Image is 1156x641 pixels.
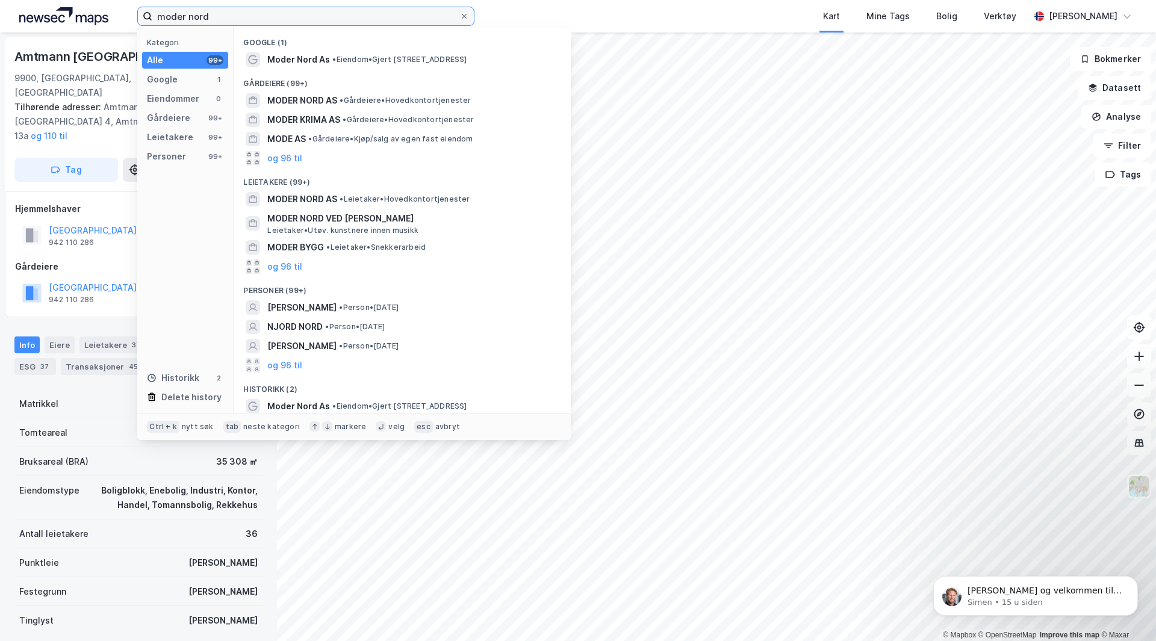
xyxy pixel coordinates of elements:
[340,194,470,204] span: Leietaker • Hovedkontortjenester
[340,194,343,203] span: •
[340,96,343,105] span: •
[1040,631,1099,639] a: Improve this map
[339,341,399,351] span: Person • [DATE]
[19,527,89,541] div: Antall leietakere
[94,483,258,512] div: Boligblokk, Enebolig, Industri, Kontor, Handel, Tomannsbolig, Rekkehus
[79,336,148,353] div: Leietakere
[19,426,67,440] div: Tomteareal
[207,152,223,161] div: 99+
[45,336,75,353] div: Eiere
[19,613,54,628] div: Tinglyst
[339,303,343,312] span: •
[267,151,302,166] button: og 96 til
[147,371,199,385] div: Historikk
[188,584,258,599] div: [PERSON_NAME]
[1081,105,1151,129] button: Analyse
[214,373,223,383] div: 2
[19,397,58,411] div: Matrikkel
[243,422,300,432] div: neste kategori
[61,358,149,375] div: Transaksjoner
[1093,134,1151,158] button: Filter
[19,556,59,570] div: Punktleie
[38,361,51,373] div: 37
[147,91,199,106] div: Eiendommer
[267,240,324,255] span: MODER BYGG
[147,130,193,144] div: Leietakere
[332,55,336,64] span: •
[343,115,474,125] span: Gårdeiere • Hovedkontortjenester
[207,113,223,123] div: 99+
[15,259,262,274] div: Gårdeiere
[147,149,186,164] div: Personer
[19,584,66,599] div: Festegrunn
[267,52,330,67] span: Moder Nord As
[267,358,302,373] button: og 96 til
[1078,76,1151,100] button: Datasett
[343,115,346,124] span: •
[223,421,241,433] div: tab
[14,158,118,182] button: Tag
[267,132,306,146] span: MODE AS
[267,113,340,127] span: MODER KRIMA AS
[14,71,193,100] div: 9900, [GEOGRAPHIC_DATA], [GEOGRAPHIC_DATA]
[1095,163,1151,187] button: Tags
[14,102,104,112] span: Tilhørende adresser:
[147,53,163,67] div: Alle
[19,7,108,25] img: logo.a4113a55bc3d86da70a041830d287a7e.svg
[267,320,323,334] span: NJORD NORD
[435,422,460,432] div: avbryt
[147,38,228,47] div: Kategori
[308,134,473,144] span: Gårdeiere • Kjøp/salg av egen fast eiendom
[326,243,426,252] span: Leietaker • Snekkerarbeid
[147,111,190,125] div: Gårdeiere
[308,134,312,143] span: •
[984,9,1016,23] div: Verktøy
[14,47,207,66] div: Amtmann [GEOGRAPHIC_DATA] 1
[340,96,471,105] span: Gårdeiere • Hovedkontortjenester
[49,238,94,247] div: 942 110 286
[246,527,258,541] div: 36
[234,168,571,190] div: Leietakere (99+)
[267,93,337,108] span: MODER NORD AS
[267,399,330,413] span: Moder Nord As
[19,454,89,469] div: Bruksareal (BRA)
[234,276,571,298] div: Personer (99+)
[14,100,253,143] div: Amtmann Graffs Gate 3, Amtmann [GEOGRAPHIC_DATA] 4, Amtmann [GEOGRAPHIC_DATA] 13a
[332,401,336,410] span: •
[207,55,223,65] div: 99+
[207,132,223,142] div: 99+
[339,341,343,350] span: •
[147,72,178,87] div: Google
[267,192,337,206] span: MODER NORD AS
[182,422,214,432] div: nytt søk
[14,358,56,375] div: ESG
[936,9,957,23] div: Bolig
[214,75,223,84] div: 1
[335,422,366,432] div: markere
[188,556,258,570] div: [PERSON_NAME]
[214,94,223,104] div: 0
[325,322,329,331] span: •
[129,339,143,351] div: 37
[126,361,144,373] div: 457
[234,69,571,91] div: Gårdeiere (99+)
[1070,47,1151,71] button: Bokmerker
[332,55,467,64] span: Eiendom • Gjert [STREET_ADDRESS]
[216,454,258,469] div: 35 308 ㎡
[152,7,459,25] input: Søk på adresse, matrikkel, gårdeiere, leietakere eller personer
[388,422,405,432] div: velg
[267,226,418,235] span: Leietaker • Utøv. kunstnere innen musikk
[147,421,179,433] div: Ctrl + k
[14,336,40,353] div: Info
[267,339,337,353] span: [PERSON_NAME]
[15,202,262,216] div: Hjemmelshaver
[866,9,910,23] div: Mine Tags
[267,259,302,274] button: og 96 til
[19,483,79,498] div: Eiendomstype
[234,375,571,397] div: Historikk (2)
[1128,475,1151,498] img: Z
[326,243,330,252] span: •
